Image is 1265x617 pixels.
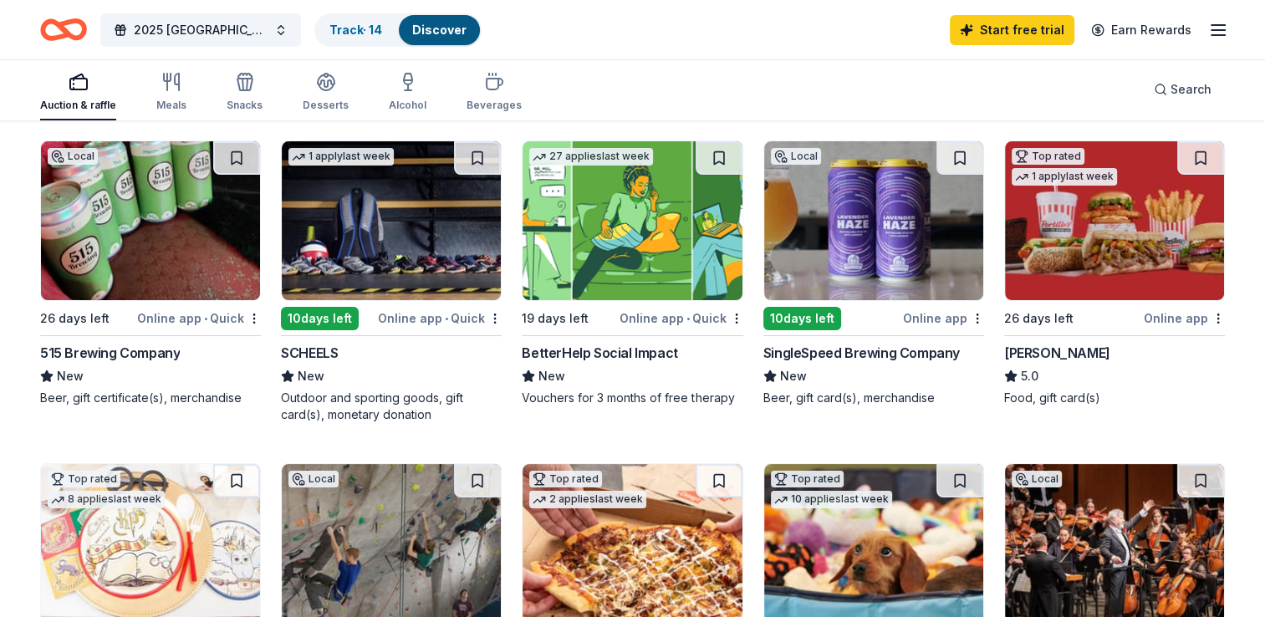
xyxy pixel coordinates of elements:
div: 27 applies last week [529,148,653,166]
div: Auction & raffle [40,99,116,112]
div: Top rated [1012,148,1084,165]
div: 26 days left [40,308,110,329]
span: New [538,366,565,386]
div: Online app Quick [378,308,502,329]
div: Meals [156,99,186,112]
img: Image for SCHEELS [282,141,501,300]
div: Local [771,148,821,165]
div: Local [1012,471,1062,487]
div: Alcohol [389,99,426,112]
div: Beer, gift certificate(s), merchandise [40,390,261,406]
button: Auction & raffle [40,65,116,120]
a: Discover [412,23,467,37]
div: 10 applies last week [771,491,892,508]
div: Local [48,148,98,165]
div: Online app Quick [620,308,743,329]
div: Top rated [48,471,120,487]
a: Image for SCHEELS1 applylast week10days leftOnline app•QuickSCHEELSNewOutdoor and sporting goods,... [281,140,502,423]
span: 2025 [GEOGRAPHIC_DATA][PERSON_NAME] Auction Fundraiser [134,20,268,40]
div: 26 days left [1004,308,1074,329]
div: Top rated [529,471,602,487]
div: SCHEELS [281,343,338,363]
div: 1 apply last week [1012,168,1117,186]
a: Image for 515 Brewing CompanyLocal26 days leftOnline app•Quick515 Brewing CompanyNewBeer, gift ce... [40,140,261,406]
div: Outdoor and sporting goods, gift card(s), monetary donation [281,390,502,423]
div: Snacks [227,99,263,112]
span: New [57,366,84,386]
button: Beverages [467,65,522,120]
button: 2025 [GEOGRAPHIC_DATA][PERSON_NAME] Auction Fundraiser [100,13,301,47]
div: [PERSON_NAME] [1004,343,1110,363]
a: Track· 14 [329,23,382,37]
img: Image for Portillo's [1005,141,1224,300]
span: • [445,312,448,325]
div: Online app [1144,308,1225,329]
div: 19 days left [522,308,589,329]
span: • [686,312,690,325]
button: Alcohol [389,65,426,120]
div: Online app Quick [137,308,261,329]
div: 10 days left [763,307,841,330]
div: 10 days left [281,307,359,330]
span: 5.0 [1021,366,1038,386]
img: Image for SingleSpeed Brewing Company [764,141,983,300]
div: Beer, gift card(s), merchandise [763,390,984,406]
button: Meals [156,65,186,120]
div: Local [288,471,339,487]
div: 8 applies last week [48,491,165,508]
div: BetterHelp Social Impact [522,343,677,363]
a: Image for Portillo'sTop rated1 applylast week26 days leftOnline app[PERSON_NAME]5.0Food, gift car... [1004,140,1225,406]
a: Earn Rewards [1081,15,1201,45]
div: 515 Brewing Company [40,343,180,363]
span: New [298,366,324,386]
a: Image for BetterHelp Social Impact27 applieslast week19 days leftOnline app•QuickBetterHelp Socia... [522,140,742,406]
div: 1 apply last week [288,148,394,166]
button: Desserts [303,65,349,120]
a: Start free trial [950,15,1074,45]
div: SingleSpeed Brewing Company [763,343,960,363]
div: Food, gift card(s) [1004,390,1225,406]
div: Desserts [303,99,349,112]
button: Search [1140,73,1225,106]
a: Image for SingleSpeed Brewing CompanyLocal10days leftOnline appSingleSpeed Brewing CompanyNewBeer... [763,140,984,406]
button: Track· 14Discover [314,13,482,47]
img: Image for 515 Brewing Company [41,141,260,300]
img: Image for BetterHelp Social Impact [523,141,742,300]
button: Snacks [227,65,263,120]
div: Online app [903,308,984,329]
span: Search [1171,79,1211,99]
span: New [780,366,807,386]
a: Home [40,10,87,49]
div: Beverages [467,99,522,112]
div: Top rated [771,471,844,487]
span: • [204,312,207,325]
div: 2 applies last week [529,491,646,508]
div: Vouchers for 3 months of free therapy [522,390,742,406]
